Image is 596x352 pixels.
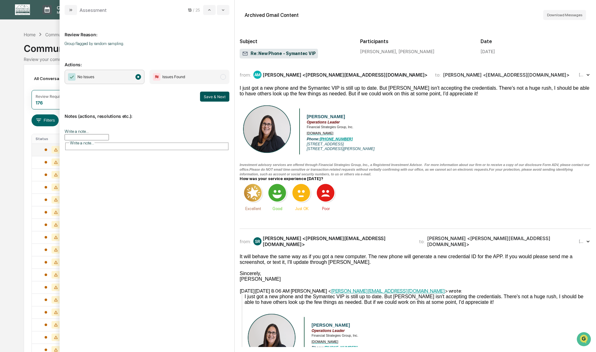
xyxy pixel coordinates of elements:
[240,176,323,181] b: How was your service experience [DATE]?
[6,128,11,133] div: 🖐️
[360,49,471,54] div: [PERSON_NAME], [PERSON_NAME]
[65,106,229,119] p: Notes (actions, resolutions etc.):
[360,38,471,44] h2: Participants
[316,183,336,203] img: Red Light
[52,85,54,90] span: •
[307,137,353,141] span: Phone:
[12,140,39,146] span: Data Lookup
[52,5,83,10] p: Calendar
[6,69,42,74] div: Past conversations
[55,85,68,90] span: [DATE]
[547,13,582,17] span: Download Messages
[240,163,590,171] span: Investment advisory services are offered through Financial Strategies Group, Inc., a Registered I...
[307,142,344,146] span: [STREET_ADDRESS]
[579,73,585,77] time: Friday, October 10, 2025 at 8:06:33 AM
[6,48,17,59] img: 1746055101610-c473b297-6a78-478c-a979-82029cc54cd1
[32,114,59,126] button: Filters
[77,74,94,80] span: No Issues
[65,129,89,134] label: Write a note...
[240,38,350,44] h2: Subject
[245,206,261,211] span: Excellent
[307,120,340,124] span: Operations Leader
[153,73,160,81] img: Flag
[200,92,229,102] button: Save & Next
[28,48,102,54] div: Start new chat
[36,94,66,99] div: Review Required
[24,38,572,54] div: Communications Archive
[51,128,77,134] span: Attestations
[263,235,412,247] div: [PERSON_NAME] <[PERSON_NAME][EMAIL_ADDRESS][DOMAIN_NAME]>
[307,131,333,135] span: [DOMAIN_NAME]
[245,294,591,305] div: I just got a new phone and the Symantec VIP is still up to date. But [PERSON_NAME] isn't acceptin...
[419,239,425,244] span: to:
[188,8,192,13] span: 13
[242,105,292,153] img: yb15-nYT7dGV0E1Q7AJP3CJ-pjL_PKIx0jGzugN2fvWJhMYBkY0kqX5FH47jtQvzjb5J8DzlTJ-MSQTu9JnnAyMMVJlHCtcJU...
[32,134,72,143] th: Status
[307,125,353,129] span: Financial Strategies Group, Inc.
[245,12,299,18] div: Archived Gmail Content
[312,345,358,350] span: Phone:
[55,102,68,107] span: [DATE]
[307,147,374,151] span: [STREET_ADDRESS][PERSON_NAME]
[240,72,251,78] span: from:
[12,85,17,90] img: 1746055101610-c473b297-6a78-478c-a979-82029cc54cd1
[576,331,593,348] iframe: Open customer support
[45,32,96,37] div: Communications Archive
[36,100,43,105] div: 176
[331,288,445,294] a: [PERSON_NAME][EMAIL_ADDRESS][DOMAIN_NAME]
[296,105,303,159] img: linetest-03.jpg
[242,51,315,57] span: Re: New Phone - Symantec VIP
[312,334,358,337] span: Financial Strategies Group, Inc.
[481,38,591,44] h2: Date
[267,183,288,203] img: Green Light
[162,74,185,80] span: Issues Found
[13,48,24,59] img: 8933085812038_c878075ebb4cc5468115_72.jpg
[291,183,312,203] img: Yellow Light
[263,72,427,78] div: [PERSON_NAME] <[PERSON_NAME][EMAIL_ADDRESS][DOMAIN_NAME]>
[253,237,261,245] div: SR
[312,339,338,344] a: [DOMAIN_NAME]
[253,71,261,79] div: AM
[320,137,353,141] a: Click here to call/text (800) 804-0420
[6,140,11,145] div: 🔎
[307,114,345,119] span: [PERSON_NAME]
[65,54,229,67] p: Actions:
[543,10,586,20] button: Download Messages
[19,102,51,107] span: [PERSON_NAME]
[312,329,345,333] span: Operations Leader
[579,239,585,244] time: Friday, October 10, 2025 at 8:08:19 AM
[312,323,350,328] span: [PERSON_NAME]
[240,276,591,282] div: [PERSON_NAME]
[12,102,17,107] img: 1746055101610-c473b297-6a78-478c-a979-82029cc54cd1
[240,85,591,97] div: I just got a new phone and the Symantec VIP is still up to date. But [PERSON_NAME] isn't acceptin...
[249,168,489,171] span: Please do NOT email time-sensitive or transaction-related requests without verbally confirming wi...
[240,288,591,294] div: [DATE][DATE] 8:06 AM [PERSON_NAME] < > wrote:
[28,54,88,59] div: We're offline, we'll be back soon
[295,206,309,211] span: Just OK
[62,155,76,160] span: Pylon
[6,96,16,106] img: Jack Rasmussen
[80,7,107,13] div: Assessment
[324,345,357,350] a: Click here to call/text (800) 804-0420
[43,125,80,137] a: 🗄️Attestations
[4,125,43,137] a: 🖐️Preclearance
[427,235,578,247] div: [PERSON_NAME] <[PERSON_NAME][EMAIL_ADDRESS][DOMAIN_NAME]>
[70,140,94,145] span: Write a note...
[32,73,79,83] div: All Conversations
[6,13,114,23] p: How can we help?
[272,206,282,211] span: Good
[481,49,495,54] div: [DATE]
[6,79,16,89] img: Jack Rasmussen
[435,72,441,78] span: to:
[193,8,202,13] span: / 25
[240,239,251,244] span: from:
[44,155,76,160] a: Powered byPylon
[45,128,50,133] div: 🗄️
[12,128,40,134] span: Preclearance
[322,206,330,211] span: Poor
[19,85,51,90] span: [PERSON_NAME]
[4,137,42,148] a: 🔎Data Lookup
